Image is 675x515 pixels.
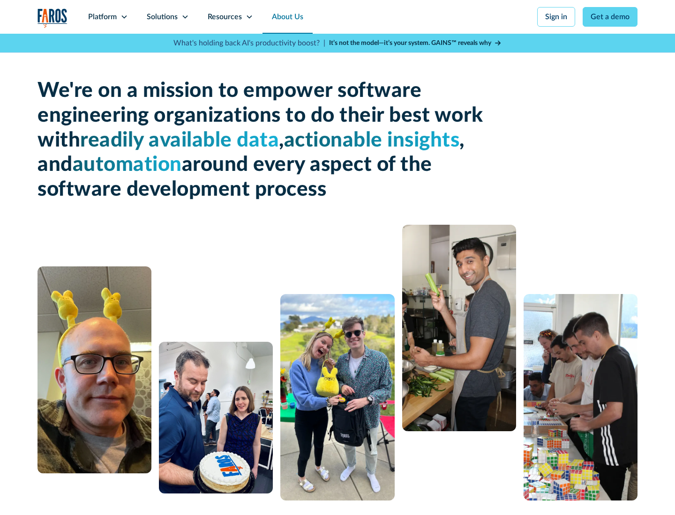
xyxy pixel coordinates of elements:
[284,130,460,151] span: actionable insights
[37,79,487,202] h1: We're on a mission to empower software engineering organizations to do their best work with , , a...
[73,154,182,175] span: automation
[583,7,637,27] a: Get a demo
[280,294,394,500] img: A man and a woman standing next to each other.
[208,11,242,22] div: Resources
[173,37,325,49] p: What's holding back AI's productivity boost? |
[402,225,516,431] img: man cooking with celery
[147,11,178,22] div: Solutions
[329,38,502,48] a: It’s not the model—it’s your system. GAINS™ reveals why
[88,11,117,22] div: Platform
[37,266,151,473] img: A man with glasses and a bald head wearing a yellow bunny headband.
[37,8,67,28] img: Logo of the analytics and reporting company Faros.
[537,7,575,27] a: Sign in
[524,294,637,500] img: 5 people constructing a puzzle from Rubik's cubes
[80,130,279,151] span: readily available data
[37,8,67,28] a: home
[329,40,491,46] strong: It’s not the model—it’s your system. GAINS™ reveals why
